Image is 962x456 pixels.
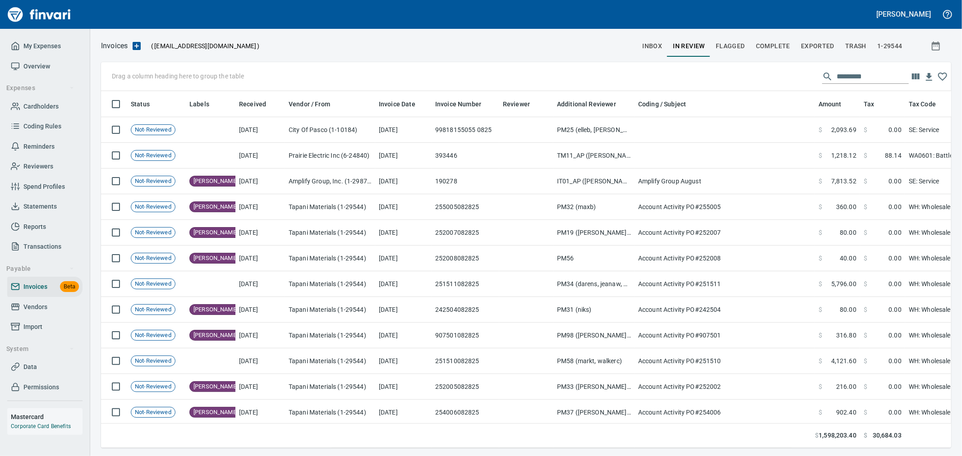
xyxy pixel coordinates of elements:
[553,348,635,374] td: PM58 (markt, walkerc)
[131,383,175,391] span: Not-Reviewed
[638,99,698,109] span: Coding / Subject
[7,297,83,317] a: Vendors
[673,41,705,52] span: In Review
[819,331,822,340] span: $
[864,331,867,340] span: $
[235,117,285,143] td: [DATE]
[7,177,83,197] a: Spend Profiles
[815,431,819,440] span: $
[23,321,42,333] span: Import
[190,306,241,314] span: [PERSON_NAME]
[235,143,285,169] td: [DATE]
[11,423,71,429] a: Corporate Card Benefits
[285,117,375,143] td: City Of Pasco (1-10184)
[7,196,83,217] a: Statements
[23,121,61,132] span: Coding Rules
[909,70,922,83] button: Choose columns to display
[7,156,83,177] a: Reviewers
[285,143,375,169] td: Prairie Electric Inc (6-24840)
[101,41,128,51] nav: breadcrumb
[131,228,175,237] span: Not-Reviewed
[235,400,285,425] td: [DATE]
[819,99,853,109] span: Amount
[131,99,150,109] span: Status
[819,177,822,186] span: $
[432,323,499,348] td: 907501082825
[235,220,285,246] td: [DATE]
[553,194,635,220] td: PM32 (maxb)
[190,177,241,186] span: [PERSON_NAME]
[190,254,241,263] span: [PERSON_NAME]
[23,221,46,233] span: Reports
[819,356,822,365] span: $
[864,431,867,440] span: $
[888,382,902,391] span: 0.00
[235,271,285,297] td: [DATE]
[23,301,47,313] span: Vendors
[888,254,902,263] span: 0.00
[864,408,867,417] span: $
[432,348,499,374] td: 251510082825
[23,61,50,72] span: Overview
[503,99,542,109] span: Reviewer
[432,271,499,297] td: 251511082825
[864,177,867,186] span: $
[864,382,867,391] span: $
[877,41,902,52] span: 1-29544
[864,99,874,109] span: Tax
[819,279,822,288] span: $
[432,169,499,194] td: 190278
[831,356,856,365] span: 4,121.60
[819,99,842,109] span: Amount
[756,41,790,52] span: Complete
[60,282,79,292] span: Beta
[635,348,815,374] td: Account Activity PO#251510
[235,246,285,271] td: [DATE]
[239,99,266,109] span: Received
[864,356,867,365] span: $
[375,323,432,348] td: [DATE]
[285,220,375,246] td: Tapani Materials (1-29544)
[635,297,815,323] td: Account Activity PO#242504
[642,41,662,52] span: inbox
[7,56,83,77] a: Overview
[888,177,902,186] span: 0.00
[7,116,83,137] a: Coding Rules
[235,348,285,374] td: [DATE]
[239,99,278,109] span: Received
[190,228,241,237] span: [PERSON_NAME]
[432,220,499,246] td: 252007082825
[888,228,902,237] span: 0.00
[23,41,61,52] span: My Expenses
[131,408,175,417] span: Not-Reviewed
[553,374,635,400] td: PM33 ([PERSON_NAME], elleb, [PERSON_NAME], [PERSON_NAME])
[864,151,867,160] span: $
[553,297,635,323] td: PM31 (niks)
[153,41,257,50] span: [EMAIL_ADDRESS][DOMAIN_NAME]
[289,99,342,109] span: Vendor / From
[7,137,83,157] a: Reminders
[375,271,432,297] td: [DATE]
[285,374,375,400] td: Tapani Materials (1-29544)
[235,169,285,194] td: [DATE]
[888,408,902,417] span: 0.00
[235,194,285,220] td: [DATE]
[553,143,635,169] td: TM11_AP ([PERSON_NAME], [PERSON_NAME], [PERSON_NAME])
[819,254,822,263] span: $
[375,220,432,246] td: [DATE]
[128,41,146,51] button: Upload an Invoice
[553,323,635,348] td: PM98 ([PERSON_NAME], [PERSON_NAME])
[131,357,175,365] span: Not-Reviewed
[936,70,949,83] button: Click to remember these column choices
[131,151,175,160] span: Not-Reviewed
[190,408,241,417] span: [PERSON_NAME]
[819,305,822,314] span: $
[101,41,128,51] p: Invoices
[888,305,902,314] span: 0.00
[189,99,221,109] span: Labels
[432,297,499,323] td: 242504082825
[553,169,635,194] td: IT01_AP ([PERSON_NAME], [PERSON_NAME])
[503,99,530,109] span: Reviewer
[432,194,499,220] td: 255005082825
[23,201,57,212] span: Statements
